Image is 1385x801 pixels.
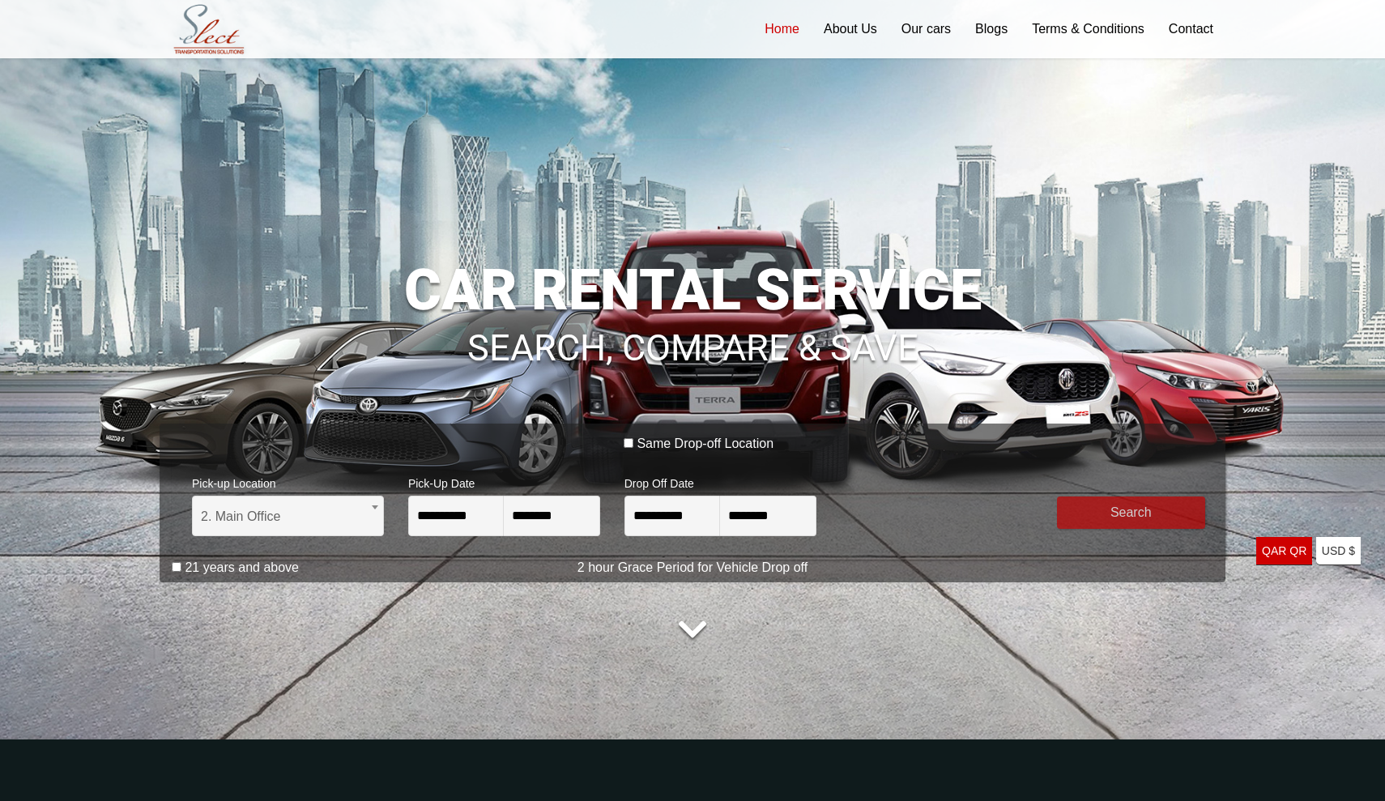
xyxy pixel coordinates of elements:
span: Drop Off Date [624,467,816,496]
span: Pick-up Location [192,467,384,496]
a: USD $ [1316,537,1361,565]
p: 2 hour Grace Period for Vehicle Drop off [160,558,1225,577]
span: Pick-Up Date [408,467,600,496]
h1: SEARCH, COMPARE & SAVE [160,305,1225,367]
img: Select Rent a Car [164,2,254,58]
label: 21 years and above [185,560,299,576]
h1: CAR RENTAL SERVICE [160,262,1225,318]
label: Same Drop-off Location [637,436,773,452]
span: 2. Main Office [192,496,384,536]
span: 2. Main Office [201,496,375,537]
a: QAR QR [1256,537,1312,565]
